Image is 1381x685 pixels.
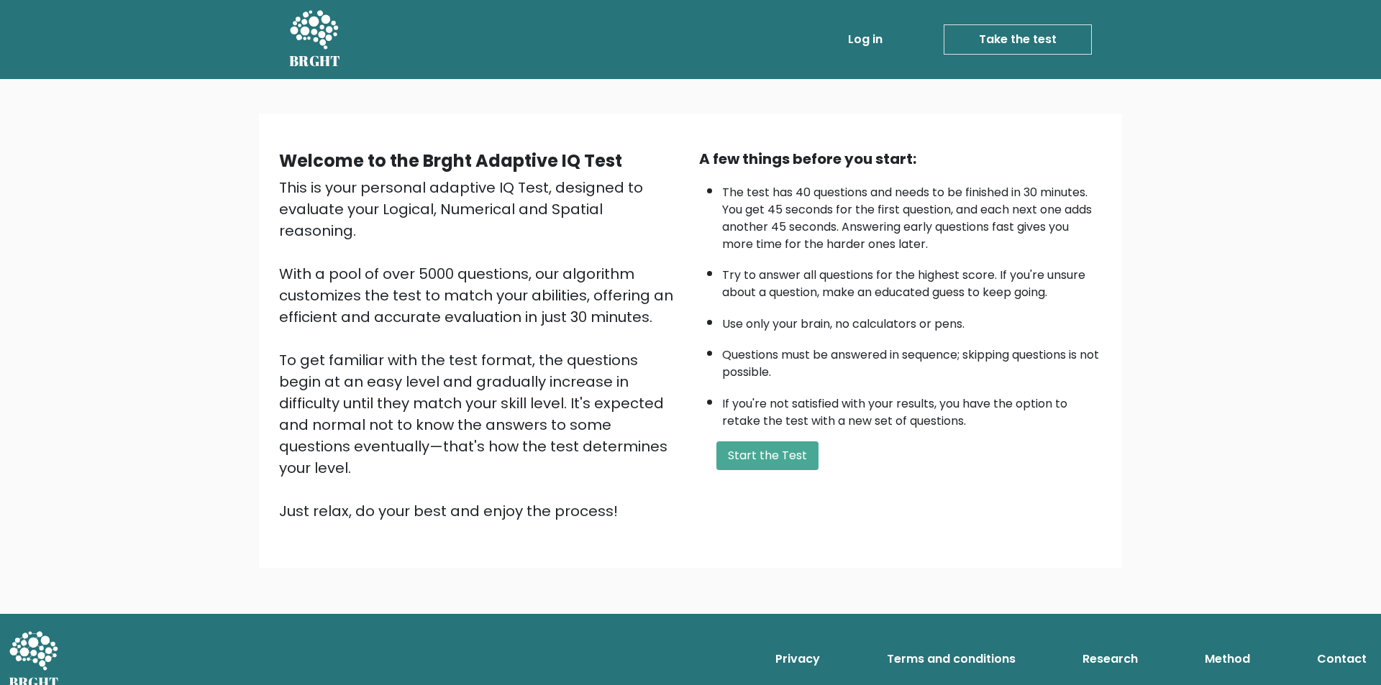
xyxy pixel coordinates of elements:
[944,24,1092,55] a: Take the test
[699,148,1102,170] div: A few things before you start:
[279,149,622,173] b: Welcome to the Brght Adaptive IQ Test
[716,441,819,470] button: Start the Test
[1199,645,1256,673] a: Method
[770,645,826,673] a: Privacy
[722,308,1102,333] li: Use only your brain, no calculators or pens.
[289,6,341,73] a: BRGHT
[1311,645,1372,673] a: Contact
[722,177,1102,253] li: The test has 40 questions and needs to be finished in 30 minutes. You get 45 seconds for the firs...
[289,52,341,70] h5: BRGHT
[842,25,888,54] a: Log in
[881,645,1021,673] a: Terms and conditions
[722,259,1102,301] li: Try to answer all questions for the highest score. If you're unsure about a question, make an edu...
[722,388,1102,430] li: If you're not satisfied with your results, you have the option to retake the test with a new set ...
[722,339,1102,381] li: Questions must be answered in sequence; skipping questions is not possible.
[279,177,682,522] div: This is your personal adaptive IQ Test, designed to evaluate your Logical, Numerical and Spatial ...
[1077,645,1144,673] a: Research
